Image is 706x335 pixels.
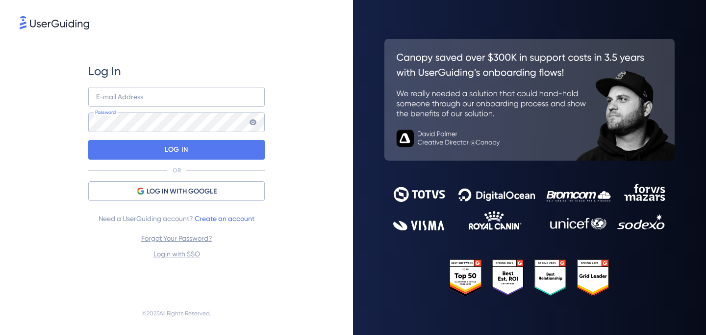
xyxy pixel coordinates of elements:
a: Login with SSO [153,250,200,258]
img: 26c0aa7c25a843aed4baddd2b5e0fa68.svg [384,39,675,161]
img: 9302ce2ac39453076f5bc0f2f2ca889b.svg [393,184,666,230]
span: Log In [88,63,121,79]
a: Create an account [195,215,254,223]
img: 8faab4ba6bc7696a72372aa768b0286c.svg [20,16,89,29]
p: LOG IN [165,142,188,158]
img: 25303e33045975176eb484905ab012ff.svg [450,259,609,296]
span: © 2025 All Rights Reserved. [142,307,211,319]
span: Need a UserGuiding account? [99,213,254,224]
input: example@company.com [88,87,265,107]
a: Forgot Your Password? [141,234,212,242]
span: LOG IN WITH GOOGLE [147,186,217,197]
p: OR [173,167,181,174]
